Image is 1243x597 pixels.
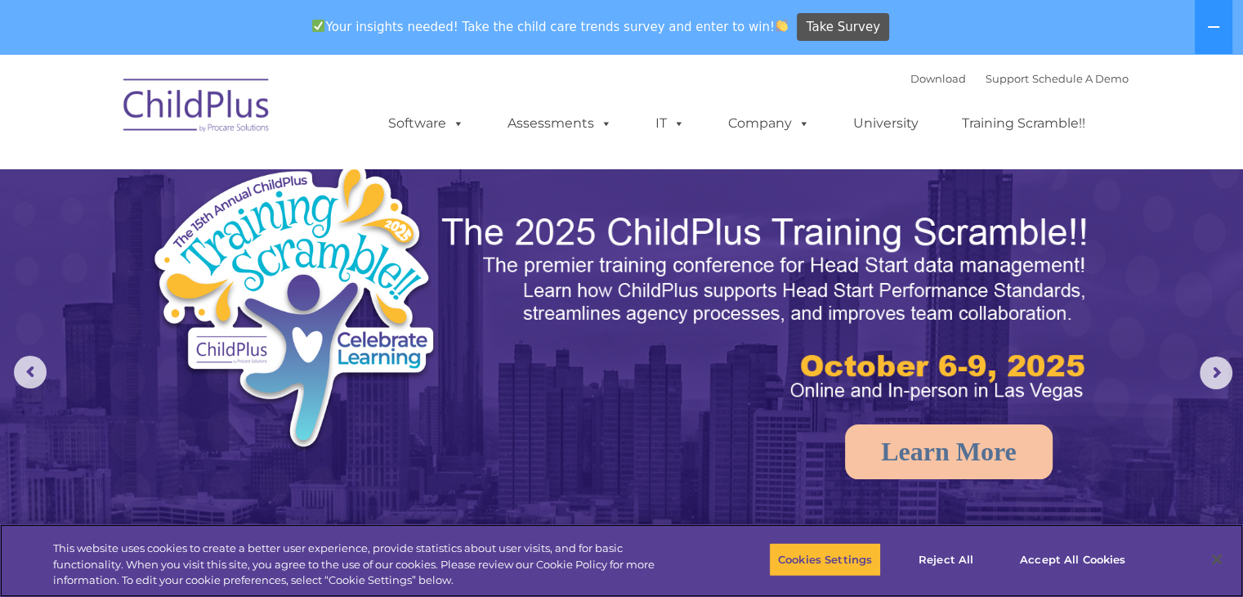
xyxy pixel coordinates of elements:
[986,72,1029,85] a: Support
[910,72,1129,85] font: |
[807,13,880,42] span: Take Survey
[910,72,966,85] a: Download
[1032,72,1129,85] a: Schedule A Demo
[895,542,997,577] button: Reject All
[1011,542,1134,577] button: Accept All Cookies
[372,107,481,140] a: Software
[639,107,701,140] a: IT
[227,175,297,187] span: Phone number
[776,20,788,32] img: 👏
[946,107,1102,140] a: Training Scramble!!
[769,542,881,577] button: Cookies Settings
[712,107,826,140] a: Company
[491,107,628,140] a: Assessments
[115,67,279,149] img: ChildPlus by Procare Solutions
[312,20,324,32] img: ✅
[797,13,889,42] a: Take Survey
[53,541,684,589] div: This website uses cookies to create a better user experience, provide statistics about user visit...
[306,11,795,43] span: Your insights needed! Take the child care trends survey and enter to win!
[227,108,277,120] span: Last name
[837,107,935,140] a: University
[845,424,1053,479] a: Learn More
[1199,541,1235,577] button: Close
